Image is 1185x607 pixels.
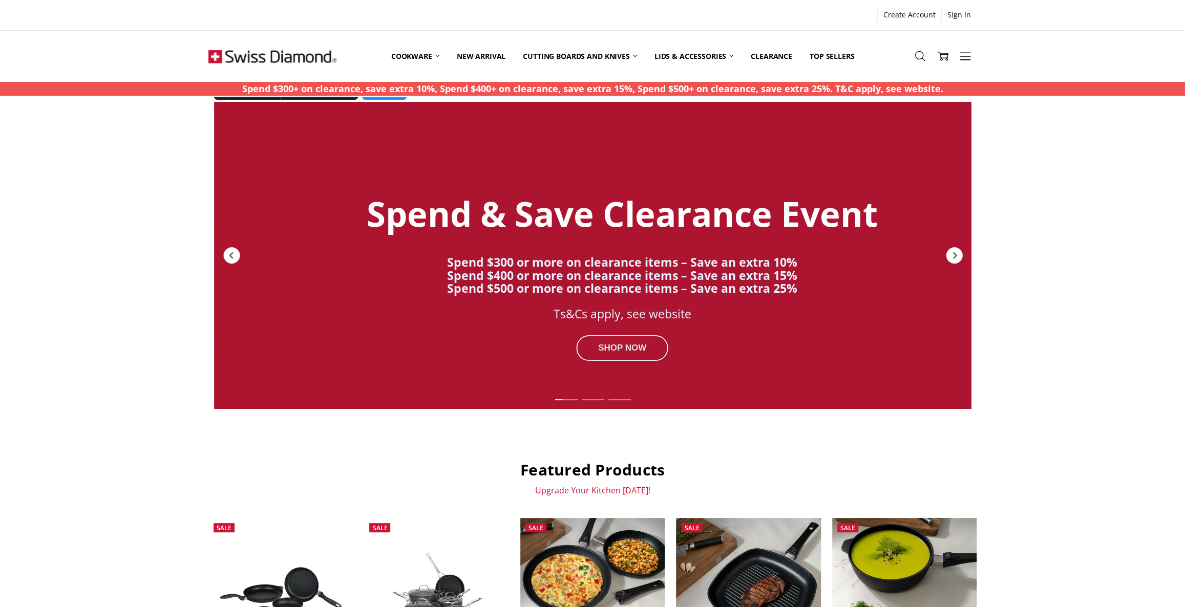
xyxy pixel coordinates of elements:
[217,524,231,532] span: Sale
[553,393,579,406] div: Slide 1 of 7
[337,195,906,233] div: Spend & Save Clearance Event
[576,335,668,361] div: SHOP NOW
[208,31,336,82] img: Free Shipping On Every Order
[878,8,941,22] a: Create Account
[208,460,977,480] h2: Featured Products
[945,246,963,265] div: Next
[383,33,448,79] a: Cookware
[646,33,742,79] a: Lids & Accessories
[801,33,863,79] a: Top Sellers
[942,8,977,22] a: Sign In
[337,308,906,320] div: Ts&Cs apply, see website
[684,524,699,532] span: Sale
[528,524,543,532] span: Sale
[214,102,971,409] a: Redirect to https://swissdiamond.com.au/cookware/shop-by-collection/premium-steel-dlx/
[447,254,797,270] strong: Spend $300 or more on clearance items – Save an extra 10%
[840,524,855,532] span: Sale
[514,33,646,79] a: Cutting boards and knives
[742,33,801,79] a: Clearance
[606,393,632,406] div: Slide 3 of 7
[448,33,514,79] a: New arrival
[447,267,797,283] strong: Spend $400 or more on clearance items – Save an extra 15%
[447,280,797,296] strong: Spend $500 or more on clearance items – Save an extra 25%
[372,524,387,532] span: Sale
[579,393,606,406] div: Slide 2 of 7
[242,82,943,96] p: Spend $300+ on clearance, save extra 10%, Spend $400+ on clearance, save extra 15%, Spend $500+ o...
[222,246,241,265] div: Previous
[208,485,977,495] p: Upgrade Your Kitchen [DATE]!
